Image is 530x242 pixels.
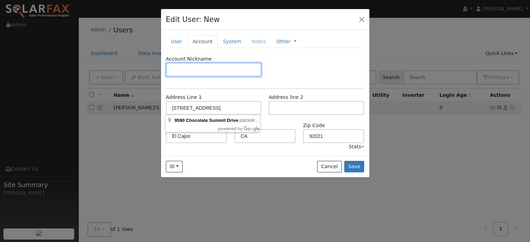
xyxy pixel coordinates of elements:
a: Other [276,38,290,45]
div: Stats [348,143,364,150]
button: Save [344,161,364,173]
button: Cancel [317,161,342,173]
a: System [218,35,247,48]
a: Account [187,35,218,48]
label: Address line 2 [269,94,303,101]
button: danv@mcmusinc.com [166,161,183,173]
span: 9590 [175,118,185,123]
label: Address Line 1 [166,94,202,101]
label: Account Nickname [166,55,212,63]
a: User [166,35,187,48]
h4: Edit User: New [166,14,220,25]
span: Chocolate Summit Drive [186,118,238,123]
label: Zip Code [303,122,325,129]
span: [GEOGRAPHIC_DATA], [GEOGRAPHIC_DATA], [GEOGRAPHIC_DATA] [239,118,363,123]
